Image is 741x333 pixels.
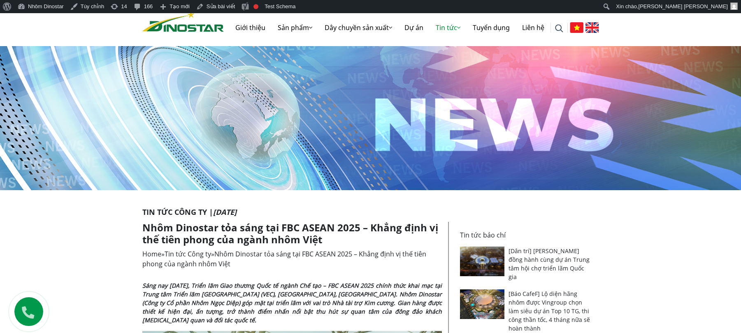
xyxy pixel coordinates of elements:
[165,249,211,258] a: Tin tức Công ty
[398,14,430,41] a: Dự án
[570,22,583,33] img: Tiếng Việt
[460,230,594,240] p: Tin tức báo chí
[555,24,563,33] img: search
[509,290,590,332] a: [Báo CafeF] Lộ diện hãng nhôm được Vingroup chọn làm siêu dự án Top 10 TG, thi công thần tốc, 4 t...
[142,249,161,258] a: Home
[467,14,516,41] a: Tuyển dụng
[318,14,398,41] a: Dây chuyền sản xuất
[460,289,505,319] img: [Báo CafeF] Lộ diện hãng nhôm được Vingroup chọn làm siêu dự án Top 10 TG, thi công thần tốc, 4 t...
[585,22,599,33] img: English
[639,3,728,9] span: [PERSON_NAME] [PERSON_NAME]
[272,14,318,41] a: Sản phẩm
[253,4,258,9] div: Cụm từ khóa trọng tâm chưa được đặt
[516,14,551,41] a: Liên hệ
[142,222,442,246] h1: Nhôm Dinostar tỏa sáng tại FBC ASEAN 2025 – Khẳng định vị thế tiên phong của ngành nhôm Việt
[460,247,505,276] img: [Dân trí] Nhôm Ngọc Diệp đồng hành cùng dự án Trung tâm hội chợ triển lãm Quốc gia
[430,14,467,41] a: Tin tức
[509,247,590,281] a: [Dân trí] [PERSON_NAME] đồng hành cùng dự án Trung tâm hội chợ triển lãm Quốc gia
[142,207,599,218] p: Tin tức Công ty |
[142,249,426,268] span: Nhôm Dinostar tỏa sáng tại FBC ASEAN 2025 – Khẳng định vị thế tiên phong của ngành nhôm Việt
[213,207,237,217] i: [DATE]
[142,282,442,324] strong: Sáng nay [DATE], Triển lãm Giao thương Quốc tế ngành Chế tạo – FBC ASEAN 2025 chính thức khai mạc...
[229,14,272,41] a: Giới thiệu
[142,249,426,268] span: » »
[142,11,224,32] img: Nhôm Dinostar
